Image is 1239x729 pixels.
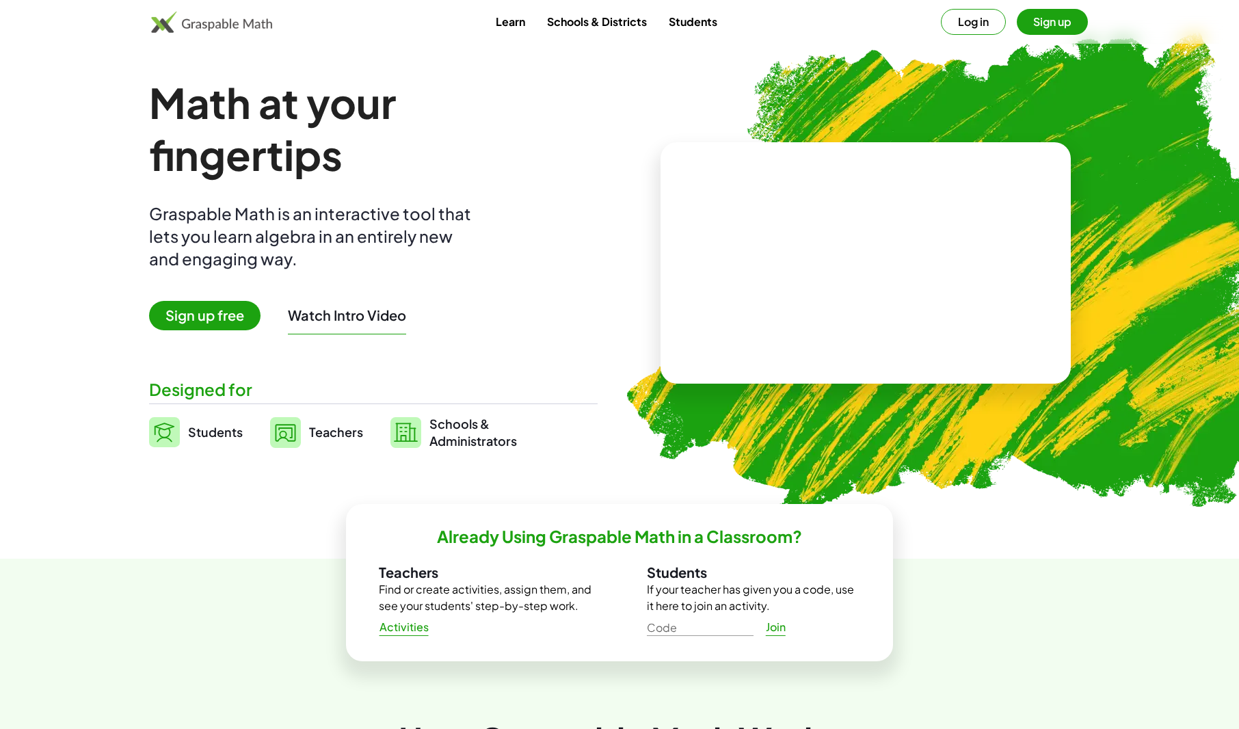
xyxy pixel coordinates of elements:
[149,202,477,270] div: Graspable Math is an interactive tool that lets you learn algebra in an entirely new and engaging...
[368,615,440,639] a: Activities
[309,424,363,440] span: Teachers
[437,526,802,547] h2: Already Using Graspable Math in a Classroom?
[288,306,406,324] button: Watch Intro Video
[647,564,860,581] h3: Students
[647,581,860,614] p: If your teacher has given you a code, use it here to join an activity.
[429,415,517,449] span: Schools & Administrators
[941,9,1006,35] button: Log in
[658,9,728,34] a: Students
[390,417,421,448] img: svg%3e
[270,417,301,448] img: svg%3e
[270,415,363,449] a: Teachers
[149,77,584,181] h1: Math at your fingertips
[390,415,517,449] a: Schools &Administrators
[379,620,429,635] span: Activities
[765,620,786,635] span: Join
[149,378,598,401] div: Designed for
[1017,9,1088,35] button: Sign up
[379,581,592,614] p: Find or create activities, assign them, and see your students' step-by-step work.
[149,301,261,330] span: Sign up free
[149,415,243,449] a: Students
[754,615,797,639] a: Join
[536,9,658,34] a: Schools & Districts
[188,424,243,440] span: Students
[149,417,180,447] img: svg%3e
[485,9,536,34] a: Learn
[763,212,968,315] video: What is this? This is dynamic math notation. Dynamic math notation plays a central role in how Gr...
[379,564,592,581] h3: Teachers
